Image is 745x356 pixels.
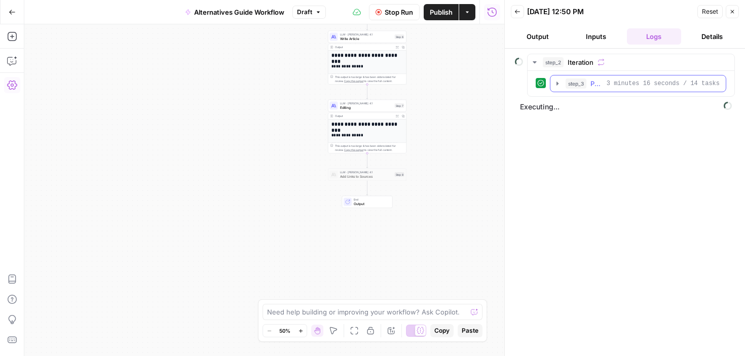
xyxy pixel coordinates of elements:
[430,324,454,337] button: Copy
[328,196,406,208] div: EndOutput
[395,172,404,177] div: Step 8
[328,169,406,181] div: LLM · [PERSON_NAME] 4.1Add Links to SourcesStep 8
[354,201,388,206] span: Output
[335,144,404,152] div: This output is too large & has been abbreviated for review. to view the full content.
[340,32,393,36] span: LLM · [PERSON_NAME] 4.1
[344,80,363,83] span: Copy the output
[458,324,482,337] button: Paste
[511,28,565,45] button: Output
[335,75,404,83] div: This output is too large & has been abbreviated for review. to view the full content.
[395,103,404,108] div: Step 7
[568,57,593,67] span: Iteration
[354,197,388,202] span: End
[340,170,393,174] span: LLM · [PERSON_NAME] 4.1
[366,153,368,168] g: Edge from step_7 to step_8
[340,101,393,105] span: LLM · [PERSON_NAME] 4.1
[543,57,564,67] span: step_2
[462,326,478,335] span: Paste
[517,99,735,115] span: Executing...
[335,114,393,118] div: Output
[279,327,290,335] span: 50%
[697,5,723,18] button: Reset
[366,181,368,195] g: Edge from step_8 to end
[566,78,586,89] span: step_3
[607,79,720,88] span: 3 minutes 16 seconds / 14 tasks
[590,78,603,89] span: Perplexity Deep Research
[685,28,739,45] button: Details
[385,7,413,17] span: Stop Run
[366,85,368,99] g: Edge from step_6 to step_7
[550,75,726,92] button: 3 minutes 16 seconds / 14 tasks
[395,34,404,39] div: Step 6
[369,4,420,20] button: Stop Run
[366,16,368,30] g: Edge from step_1 to step_6
[430,7,453,17] span: Publish
[424,4,459,20] button: Publish
[434,326,450,335] span: Copy
[627,28,681,45] button: Logs
[194,7,284,17] span: Alternatives Guide Workflow
[702,7,718,16] span: Reset
[297,8,312,17] span: Draft
[344,148,363,151] span: Copy the output
[335,45,393,49] div: Output
[179,4,290,20] button: Alternatives Guide Workflow
[569,28,623,45] button: Inputs
[340,174,393,179] span: Add Links to Sources
[340,36,393,41] span: Write Article
[292,6,326,19] button: Draft
[340,105,393,110] span: Editing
